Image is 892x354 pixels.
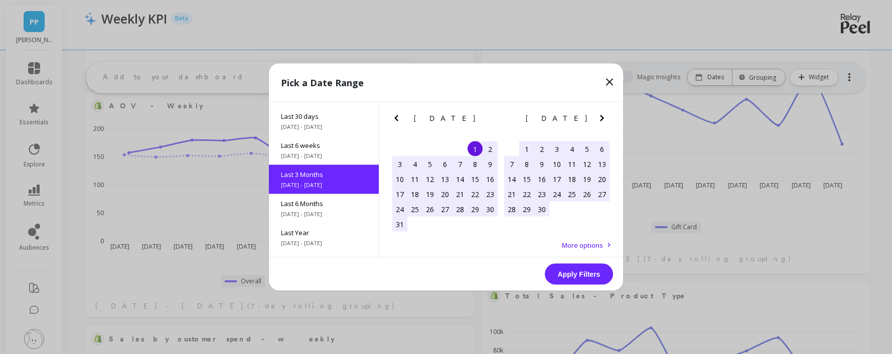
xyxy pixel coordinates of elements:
div: Choose Sunday, August 17th, 2025 [392,187,407,202]
span: [DATE] [414,114,477,122]
div: Choose Friday, August 22nd, 2025 [468,187,483,202]
div: Choose Wednesday, September 24th, 2025 [549,187,564,202]
div: month 2025-08 [392,141,498,232]
div: Choose Sunday, August 24th, 2025 [392,202,407,217]
div: Choose Friday, September 26th, 2025 [579,187,594,202]
span: Last Year [281,228,367,237]
button: Previous Month [502,112,518,128]
div: Choose Friday, September 5th, 2025 [579,141,594,156]
div: Choose Saturday, September 27th, 2025 [594,187,610,202]
div: Choose Friday, August 8th, 2025 [468,156,483,171]
div: Choose Thursday, August 21st, 2025 [453,187,468,202]
div: Choose Monday, September 8th, 2025 [519,156,534,171]
div: Choose Monday, August 4th, 2025 [407,156,422,171]
div: Choose Tuesday, August 19th, 2025 [422,187,437,202]
div: Choose Wednesday, September 3rd, 2025 [549,141,564,156]
div: Choose Sunday, September 28th, 2025 [504,202,519,217]
div: Choose Sunday, September 7th, 2025 [504,156,519,171]
div: Choose Sunday, September 21st, 2025 [504,187,519,202]
div: Choose Sunday, August 3rd, 2025 [392,156,407,171]
div: Choose Wednesday, August 6th, 2025 [437,156,453,171]
div: Choose Saturday, September 13th, 2025 [594,156,610,171]
span: Last 3 Months [281,170,367,179]
div: month 2025-09 [504,141,610,217]
div: Choose Friday, August 29th, 2025 [468,202,483,217]
div: Choose Thursday, August 14th, 2025 [453,171,468,187]
div: Choose Monday, September 29th, 2025 [519,202,534,217]
div: Choose Saturday, August 2nd, 2025 [483,141,498,156]
div: Choose Saturday, September 6th, 2025 [594,141,610,156]
button: Next Month [484,112,500,128]
div: Choose Thursday, September 4th, 2025 [564,141,579,156]
div: Choose Thursday, September 11th, 2025 [564,156,579,171]
div: Choose Friday, September 12th, 2025 [579,156,594,171]
div: Choose Monday, August 18th, 2025 [407,187,422,202]
span: [DATE] - [DATE] [281,152,367,160]
div: Choose Wednesday, September 17th, 2025 [549,171,564,187]
div: Choose Thursday, September 25th, 2025 [564,187,579,202]
div: Choose Monday, September 22nd, 2025 [519,187,534,202]
div: Choose Tuesday, August 12th, 2025 [422,171,437,187]
div: Choose Thursday, August 7th, 2025 [453,156,468,171]
div: Choose Tuesday, September 9th, 2025 [534,156,549,171]
button: Next Month [596,112,612,128]
div: Choose Tuesday, September 30th, 2025 [534,202,549,217]
span: [DATE] - [DATE] [281,181,367,189]
div: Choose Thursday, September 18th, 2025 [564,171,579,187]
div: Choose Tuesday, August 26th, 2025 [422,202,437,217]
div: Choose Monday, September 1st, 2025 [519,141,534,156]
span: Last 6 weeks [281,141,367,150]
div: Choose Wednesday, August 20th, 2025 [437,187,453,202]
span: [DATE] [526,114,588,122]
div: Choose Tuesday, September 16th, 2025 [534,171,549,187]
span: More options [562,241,603,250]
div: Choose Tuesday, September 23rd, 2025 [534,187,549,202]
span: Last 6 Months [281,199,367,208]
div: Choose Sunday, August 31st, 2025 [392,217,407,232]
div: Choose Friday, September 19th, 2025 [579,171,594,187]
span: [DATE] - [DATE] [281,239,367,247]
div: Choose Friday, August 1st, 2025 [468,141,483,156]
div: Choose Monday, August 11th, 2025 [407,171,422,187]
button: Apply Filters [545,264,613,285]
div: Choose Monday, August 25th, 2025 [407,202,422,217]
div: Choose Wednesday, August 27th, 2025 [437,202,453,217]
div: Choose Sunday, August 10th, 2025 [392,171,407,187]
div: Choose Tuesday, August 5th, 2025 [422,156,437,171]
div: Choose Thursday, August 28th, 2025 [453,202,468,217]
div: Choose Saturday, August 23rd, 2025 [483,187,498,202]
span: [DATE] - [DATE] [281,210,367,218]
div: Choose Wednesday, September 10th, 2025 [549,156,564,171]
span: [DATE] - [DATE] [281,123,367,131]
div: Choose Wednesday, August 13th, 2025 [437,171,453,187]
div: Choose Saturday, August 9th, 2025 [483,156,498,171]
div: Choose Saturday, August 16th, 2025 [483,171,498,187]
div: Choose Saturday, August 30th, 2025 [483,202,498,217]
div: Choose Tuesday, September 2nd, 2025 [534,141,549,156]
div: Choose Sunday, September 14th, 2025 [504,171,519,187]
button: Previous Month [390,112,406,128]
div: Choose Saturday, September 20th, 2025 [594,171,610,187]
p: Pick a Date Range [281,76,364,90]
span: Last 30 days [281,112,367,121]
div: Choose Monday, September 15th, 2025 [519,171,534,187]
div: Choose Friday, August 15th, 2025 [468,171,483,187]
